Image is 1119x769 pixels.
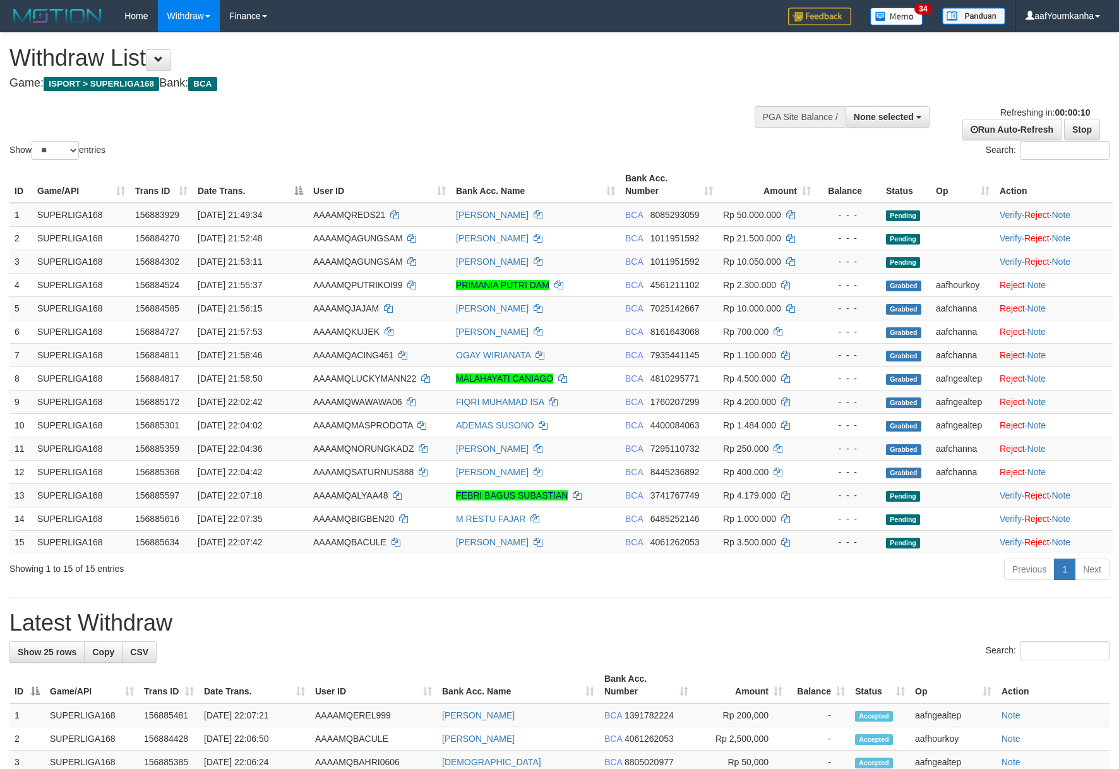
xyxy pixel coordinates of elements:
[188,77,217,91] span: BCA
[135,467,179,477] span: 156885368
[821,512,876,525] div: - - -
[198,373,262,384] span: [DATE] 21:58:50
[821,209,876,221] div: - - -
[9,703,45,727] td: 1
[313,327,380,337] span: AAAAMQKUJEK
[625,350,643,360] span: BCA
[886,397,921,408] span: Grabbed
[931,390,995,413] td: aafngealtep
[1051,233,1070,243] a: Note
[931,437,995,460] td: aafchanna
[9,390,32,413] td: 9
[135,373,179,384] span: 156884817
[84,641,123,663] a: Copy
[755,106,846,128] div: PGA Site Balance /
[650,444,700,454] span: Copy 7295110732 to clipboard
[995,530,1113,554] td: · ·
[32,460,130,483] td: SUPERLIGA168
[199,703,310,727] td: [DATE] 22:07:21
[9,6,105,25] img: MOTION_logo.png
[313,233,403,243] span: AAAAMQAGUNGSAM
[996,667,1110,703] th: Action
[723,257,781,267] span: Rp 10.050.000
[130,647,148,657] span: CSV
[135,303,179,313] span: 156884585
[9,413,32,437] td: 10
[625,373,643,384] span: BCA
[198,350,262,360] span: [DATE] 21:58:46
[198,537,262,547] span: [DATE] 22:07:42
[931,343,995,366] td: aafchanna
[313,467,414,477] span: AAAAMQSATURNUS888
[821,396,876,408] div: - - -
[693,703,787,727] td: Rp 200,000
[456,350,530,360] a: OGAY WIRIANATA
[135,350,179,360] span: 156884811
[723,280,776,290] span: Rp 2.300.000
[625,257,643,267] span: BCA
[130,167,193,203] th: Trans ID: activate to sort column ascending
[1024,257,1050,267] a: Reject
[886,304,921,315] span: Grabbed
[1055,107,1090,118] strong: 00:00:10
[456,233,529,243] a: [PERSON_NAME]
[604,710,622,720] span: BCA
[139,667,199,703] th: Trans ID: activate to sort column ascending
[456,373,553,384] a: MALAHAYATI CANIAGO
[1000,350,1025,360] a: Reject
[135,397,179,407] span: 156885172
[139,703,199,727] td: 156885481
[135,257,179,267] span: 156884302
[32,507,130,530] td: SUPERLIGA168
[135,514,179,524] span: 156885616
[1000,514,1022,524] a: Verify
[135,490,179,500] span: 156885597
[1024,514,1050,524] a: Reject
[723,233,781,243] span: Rp 21.500.000
[995,167,1113,203] th: Action
[723,373,776,384] span: Rp 4.500.000
[122,641,157,663] a: CSV
[723,444,769,454] span: Rp 250.000
[995,460,1113,483] td: ·
[650,373,700,384] span: Copy 4810295771 to clipboard
[32,320,130,343] td: SUPERLIGA168
[9,77,733,90] h4: Game: Bank:
[625,420,643,430] span: BCA
[198,514,262,524] span: [DATE] 22:07:35
[9,530,32,554] td: 15
[1002,734,1020,744] a: Note
[821,255,876,268] div: - - -
[442,734,515,744] a: [PERSON_NAME]
[9,167,32,203] th: ID
[18,647,76,657] span: Show 25 rows
[9,343,32,366] td: 7
[931,273,995,296] td: aafhourkoy
[1024,490,1050,500] a: Reject
[9,296,32,320] td: 5
[625,327,643,337] span: BCA
[1000,303,1025,313] a: Reject
[650,467,700,477] span: Copy 8445236892 to clipboard
[456,280,549,290] a: PRIMANIA PUTRI DAM
[310,667,437,703] th: User ID: activate to sort column ascending
[931,296,995,320] td: aafchanna
[1075,559,1110,580] a: Next
[1000,327,1025,337] a: Reject
[821,466,876,478] div: - - -
[442,710,515,720] a: [PERSON_NAME]
[995,413,1113,437] td: ·
[886,257,920,268] span: Pending
[881,167,931,203] th: Status
[995,320,1113,343] td: ·
[931,167,995,203] th: Op: activate to sort column ascending
[1027,280,1046,290] a: Note
[1000,420,1025,430] a: Reject
[846,106,930,128] button: None selected
[1051,514,1070,524] a: Note
[599,667,693,703] th: Bank Acc. Number: activate to sort column ascending
[650,350,700,360] span: Copy 7935441145 to clipboard
[1051,257,1070,267] a: Note
[313,420,413,430] span: AAAAMQMASPRODOTA
[44,77,159,91] span: ISPORT > SUPERLIGA168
